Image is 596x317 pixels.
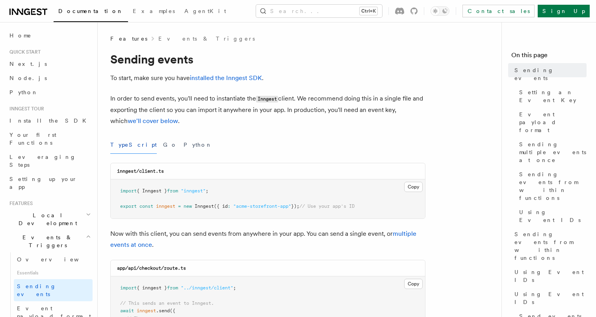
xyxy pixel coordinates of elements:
[110,230,416,248] a: multiple events at once
[6,211,86,227] span: Local Development
[156,203,175,209] span: inngest
[233,203,291,209] span: "acme-storefront-app"
[511,50,587,63] h4: On this page
[6,85,93,99] a: Python
[9,61,47,67] span: Next.js
[181,188,206,194] span: "inngest"
[291,203,299,209] span: });
[184,203,192,209] span: new
[54,2,128,22] a: Documentation
[181,285,233,291] span: "../inngest/client"
[120,285,137,291] span: import
[511,287,587,309] a: Using Event IDs
[519,88,587,104] span: Setting an Event Key
[178,203,181,209] span: =
[6,114,93,128] a: Install the SDK
[120,203,137,209] span: export
[519,140,587,164] span: Sending multiple events at once
[9,75,47,81] span: Node.js
[6,49,41,55] span: Quick start
[299,203,355,209] span: // Use your app's ID
[110,73,425,84] p: To start, make sure you have .
[6,128,93,150] a: Your first Functions
[6,230,93,252] button: Events & Triggers
[228,203,230,209] span: :
[214,203,228,209] span: ({ id
[6,57,93,71] a: Next.js
[9,117,91,124] span: Install the SDK
[206,188,208,194] span: ;
[137,188,167,194] span: { Inngest }
[180,2,231,21] a: AgentKit
[9,89,38,95] span: Python
[514,230,587,262] span: Sending events from within functions
[462,5,535,17] a: Contact sales
[9,154,76,168] span: Leveraging Steps
[511,63,587,85] a: Sending events
[184,8,226,14] span: AgentKit
[110,136,157,154] button: TypeScript
[137,285,167,291] span: { inngest }
[137,308,156,313] span: inngest
[14,267,93,279] span: Essentials
[110,35,147,43] span: Features
[514,290,587,306] span: Using Event IDs
[233,285,236,291] span: ;
[170,308,175,313] span: ({
[156,308,170,313] span: .send
[9,32,32,39] span: Home
[17,256,98,263] span: Overview
[6,28,93,43] a: Home
[110,93,425,127] p: In order to send events, you'll need to instantiate the client. We recommend doing this in a sing...
[9,176,77,190] span: Setting up your app
[120,188,137,194] span: import
[256,5,382,17] button: Search...Ctrl+K
[158,35,255,43] a: Events & Triggers
[58,8,123,14] span: Documentation
[6,150,93,172] a: Leveraging Steps
[14,252,93,267] a: Overview
[519,208,587,224] span: Using Event IDs
[128,117,178,125] a: we'll cover below
[184,136,212,154] button: Python
[516,85,587,107] a: Setting an Event Key
[139,203,153,209] span: const
[511,265,587,287] a: Using Event IDs
[519,170,587,202] span: Sending events from within functions
[163,136,177,154] button: Go
[9,132,56,146] span: Your first Functions
[514,66,587,82] span: Sending events
[190,74,262,82] a: installed the Inngest SDK
[404,182,423,192] button: Copy
[516,107,587,137] a: Event payload format
[117,168,164,174] code: inngest/client.ts
[167,285,178,291] span: from
[6,200,33,207] span: Features
[516,137,587,167] a: Sending multiple events at once
[516,167,587,205] a: Sending events from within functions
[404,279,423,289] button: Copy
[511,227,587,265] a: Sending events from within functions
[6,208,93,230] button: Local Development
[6,106,44,112] span: Inngest tour
[360,7,377,15] kbd: Ctrl+K
[128,2,180,21] a: Examples
[256,96,278,103] code: Inngest
[167,188,178,194] span: from
[6,71,93,85] a: Node.js
[117,265,186,271] code: app/api/checkout/route.ts
[431,6,449,16] button: Toggle dark mode
[110,52,425,66] h1: Sending events
[110,228,425,250] p: Now with this client, you can send events from anywhere in your app. You can send a single event,...
[519,110,587,134] span: Event payload format
[6,233,86,249] span: Events & Triggers
[6,172,93,194] a: Setting up your app
[514,268,587,284] span: Using Event IDs
[17,283,56,297] span: Sending events
[120,300,214,306] span: // This sends an event to Inngest.
[133,8,175,14] span: Examples
[516,205,587,227] a: Using Event IDs
[195,203,214,209] span: Inngest
[538,5,590,17] a: Sign Up
[14,279,93,301] a: Sending events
